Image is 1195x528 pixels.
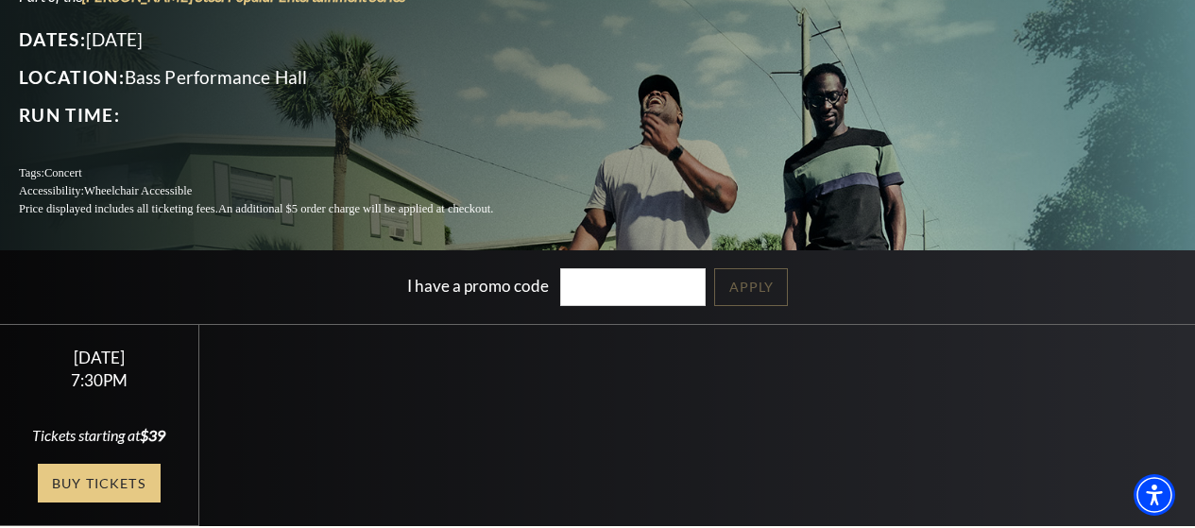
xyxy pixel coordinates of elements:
div: [DATE] [23,348,176,367]
p: [DATE] [19,25,538,55]
div: Tickets starting at [23,425,176,446]
span: Run Time: [19,104,120,126]
label: I have a promo code [407,275,549,295]
div: 7:30PM [23,372,176,388]
span: Concert [44,166,82,179]
span: Location: [19,66,125,88]
span: Wheelchair Accessible [84,184,192,197]
span: An additional $5 order charge will be applied at checkout. [218,202,493,215]
div: Accessibility Menu [1134,474,1175,516]
p: Bass Performance Hall [19,62,538,93]
p: Tags: [19,164,538,182]
span: $39 [140,426,165,444]
a: Buy Tickets [38,464,161,502]
p: Accessibility: [19,182,538,200]
span: Dates: [19,28,86,50]
p: Price displayed includes all ticketing fees. [19,200,538,218]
